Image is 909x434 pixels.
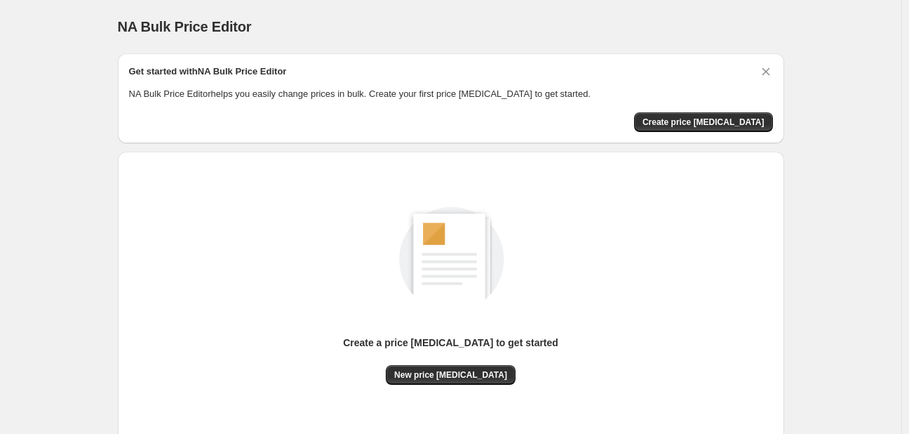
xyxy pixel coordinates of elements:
[129,87,773,101] p: NA Bulk Price Editor helps you easily change prices in bulk. Create your first price [MEDICAL_DAT...
[394,369,507,381] span: New price [MEDICAL_DATA]
[759,65,773,79] button: Dismiss card
[343,336,558,350] p: Create a price [MEDICAL_DATA] to get started
[634,112,773,132] button: Create price change job
[129,65,287,79] h2: Get started with NA Bulk Price Editor
[642,117,765,128] span: Create price [MEDICAL_DATA]
[118,19,252,34] span: NA Bulk Price Editor
[386,365,516,385] button: New price [MEDICAL_DATA]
